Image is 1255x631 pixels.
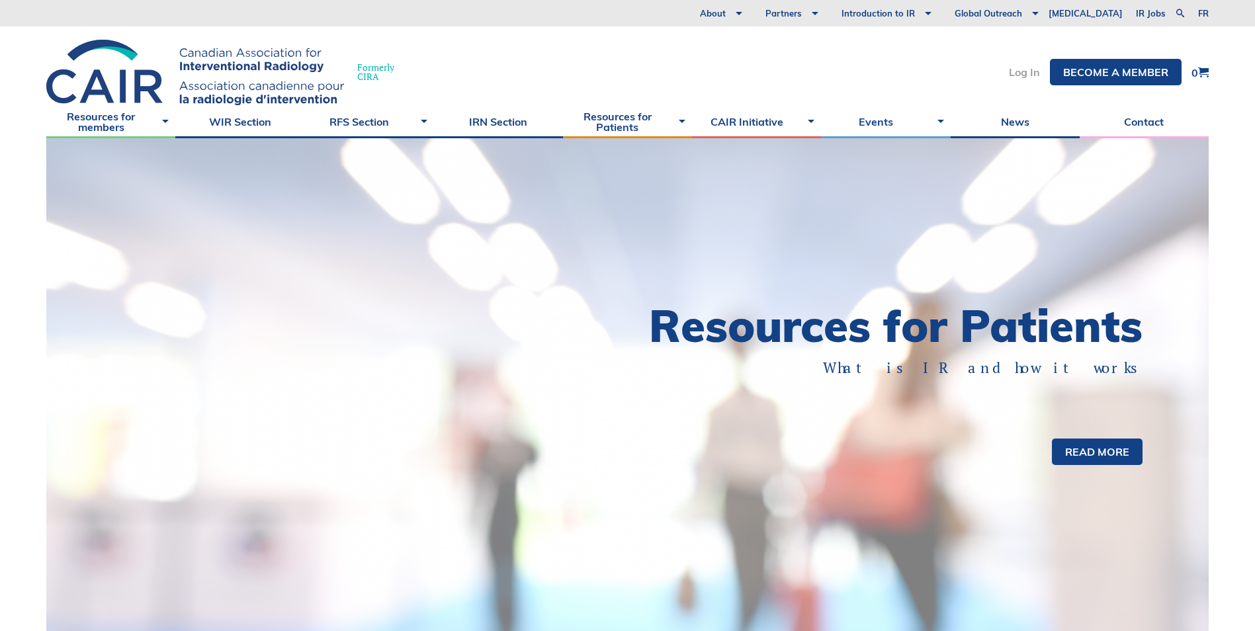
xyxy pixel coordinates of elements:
[1191,67,1209,78] a: 0
[1050,59,1182,85] a: Become a member
[1009,67,1040,77] a: Log In
[563,105,692,138] a: Resources for Patients
[951,105,1080,138] a: News
[46,105,175,138] a: Resources for members
[304,105,433,138] a: RFS Section
[1052,439,1143,465] a: Read more
[628,304,1143,348] h1: Resources for Patients
[1080,105,1209,138] a: Contact
[1198,9,1209,18] a: fr
[821,105,950,138] a: Events
[46,40,344,105] img: CIRA
[357,63,394,81] span: Formerly CIRA
[434,105,563,138] a: IRN Section
[175,105,304,138] a: WIR Section
[674,358,1143,378] p: What is IR and how it works
[46,40,408,105] a: FormerlyCIRA
[692,105,821,138] a: CAIR Initiative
